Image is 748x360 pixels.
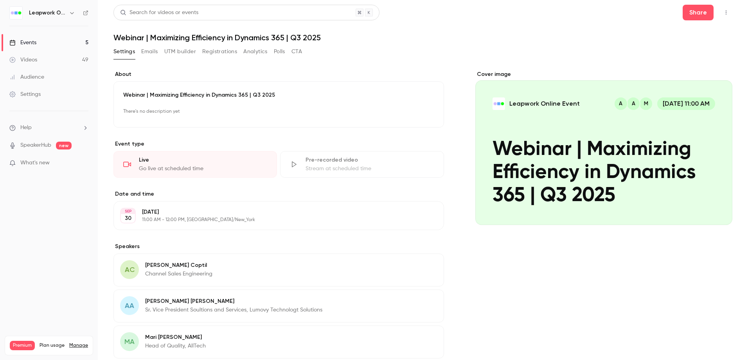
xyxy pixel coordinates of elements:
h1: Webinar | Maximizing Efficiency in Dynamics 365 | Q3 2025 [113,33,732,42]
span: What's new [20,159,50,167]
p: 30 [125,214,131,222]
li: help-dropdown-opener [9,124,88,132]
a: Manage [69,342,88,349]
p: [DATE] [142,208,403,216]
p: There's no description yet [123,105,434,118]
div: Pre-recorded videoStream at scheduled time [280,151,444,178]
p: Head of Quality, AllTech [145,342,206,350]
button: Emails [141,45,158,58]
p: Sr. Vice President Soultions and Services, Lumovy Technologt Solutions [145,306,322,314]
div: Search for videos or events [120,9,198,17]
div: Audience [9,73,44,81]
div: Pre-recorded video [306,156,434,164]
button: UTM builder [164,45,196,58]
span: new [56,142,72,149]
button: CTA [291,45,302,58]
p: Webinar | Maximizing Efficiency in Dynamics 365 | Q3 2025 [123,91,434,99]
p: [PERSON_NAME] Coptil [145,261,212,269]
span: Help [20,124,32,132]
p: Mari [PERSON_NAME] [145,333,206,341]
span: MA [124,337,135,347]
button: Settings [113,45,135,58]
button: Analytics [243,45,268,58]
div: Videos [9,56,37,64]
div: MAMari [PERSON_NAME]Head of Quality, AllTech [113,326,444,358]
label: About [113,70,444,78]
div: Events [9,39,36,47]
span: AA [125,301,134,311]
span: Plan usage [40,342,65,349]
div: Live [139,156,267,164]
button: Share [683,5,714,20]
a: SpeakerHub [20,141,51,149]
div: AC[PERSON_NAME] CoptilChannel Sales Engineering [113,254,444,286]
label: Cover image [475,70,732,78]
div: AA[PERSON_NAME] [PERSON_NAME]Sr. Vice President Soultions and Services, Lumovy Technologt Solutions [113,290,444,322]
div: Stream at scheduled time [306,165,434,173]
p: Channel Sales Engineering [145,270,212,278]
img: Leapwork Online Event [10,7,22,19]
div: SEP [121,209,135,214]
section: Cover image [475,70,732,225]
div: LiveGo live at scheduled time [113,151,277,178]
p: 11:00 AM - 12:00 PM, [GEOGRAPHIC_DATA]/New_York [142,217,403,223]
p: Event type [113,140,444,148]
button: Polls [274,45,285,58]
div: Go live at scheduled time [139,165,267,173]
button: Registrations [202,45,237,58]
iframe: Noticeable Trigger [79,160,88,167]
label: Speakers [113,243,444,250]
p: [PERSON_NAME] [PERSON_NAME] [145,297,322,305]
h6: Leapwork Online Event [29,9,66,17]
span: Premium [10,341,35,350]
div: Settings [9,90,41,98]
span: AC [125,265,135,275]
label: Date and time [113,190,444,198]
